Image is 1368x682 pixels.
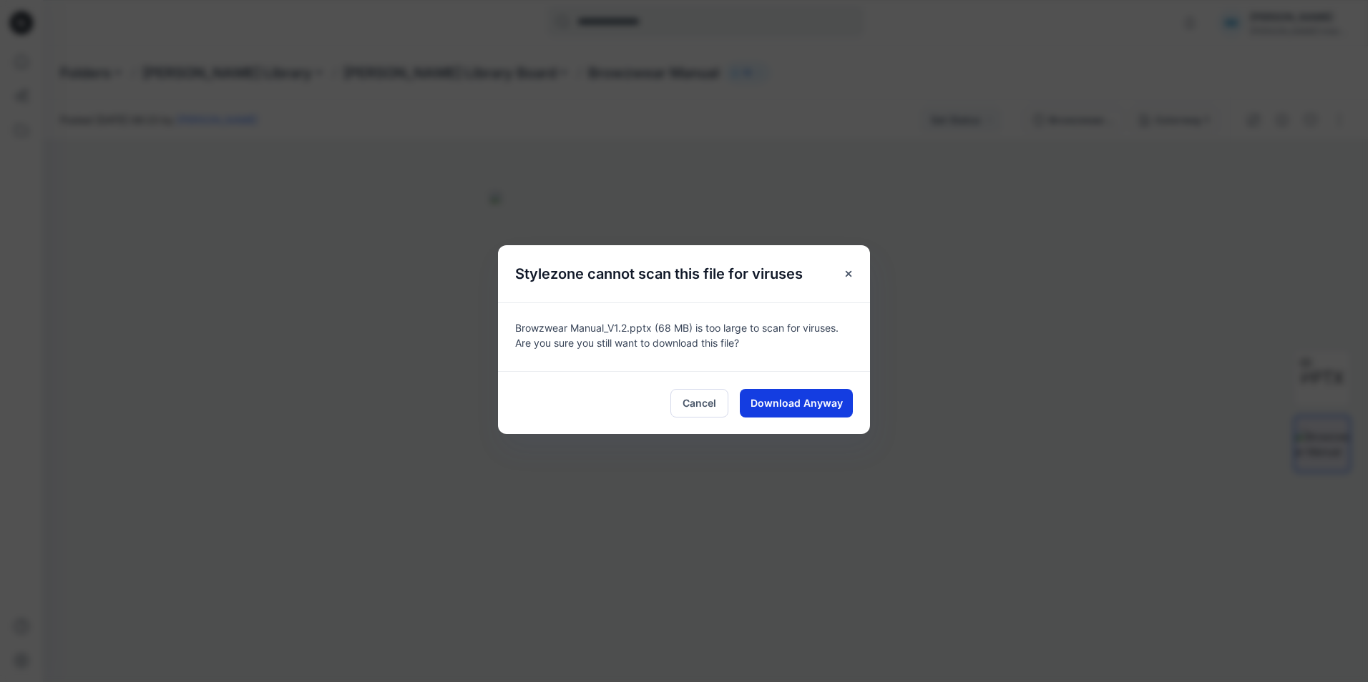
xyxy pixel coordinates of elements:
h5: Stylezone cannot scan this file for viruses [498,245,820,302]
div: Browzwear Manual_V1.2.pptx (68 MB) is too large to scan for viruses. Are you sure you still want ... [498,302,870,371]
span: Download Anyway [751,395,843,410]
button: Close [836,261,861,287]
button: Download Anyway [740,389,853,417]
button: Cancel [670,389,728,417]
span: Cancel [683,395,716,410]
